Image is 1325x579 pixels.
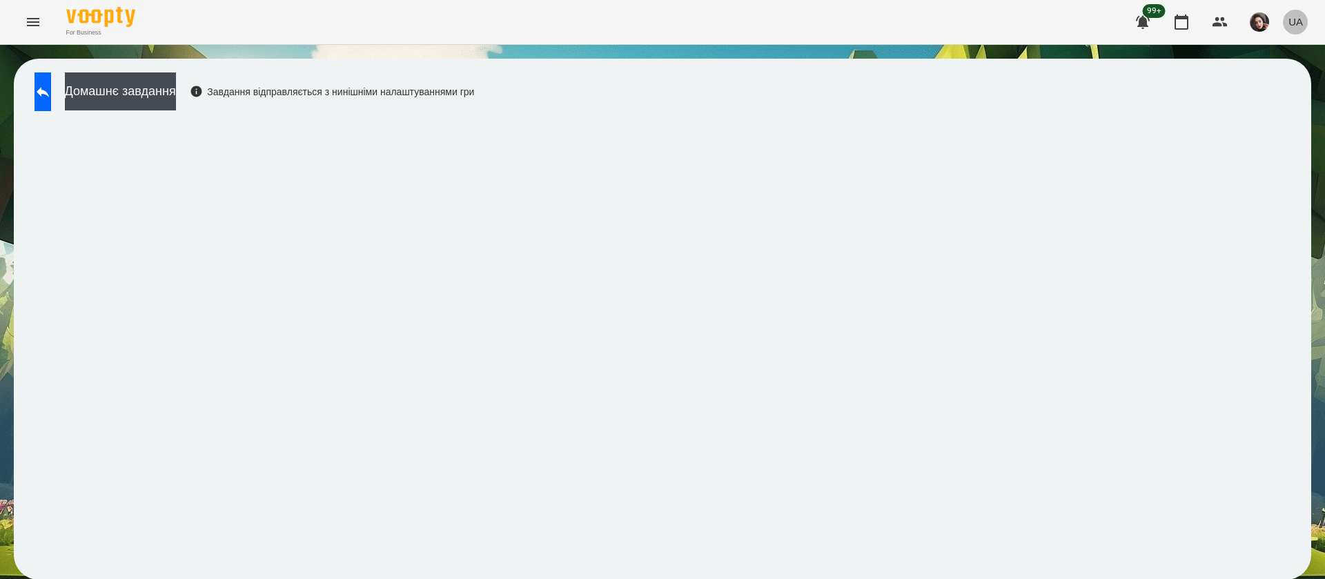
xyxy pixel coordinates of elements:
[17,6,50,39] button: Menu
[1143,4,1166,18] span: 99+
[66,28,135,37] span: For Business
[65,72,176,110] button: Домашнє завдання
[1250,12,1269,32] img: 415cf204168fa55e927162f296ff3726.jpg
[190,85,475,99] div: Завдання відправляється з нинішніми налаштуваннями гри
[1283,9,1308,35] button: UA
[1288,14,1303,29] span: UA
[66,7,135,27] img: Voopty Logo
